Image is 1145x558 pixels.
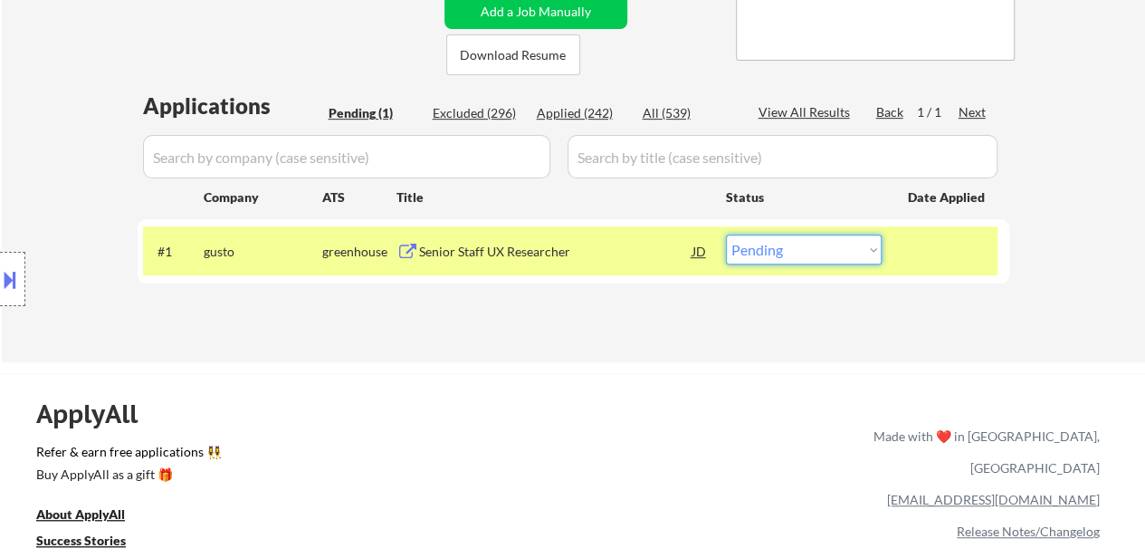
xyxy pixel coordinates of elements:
[887,492,1100,507] a: [EMAIL_ADDRESS][DOMAIN_NAME]
[908,188,988,207] div: Date Applied
[759,103,855,121] div: View All Results
[143,135,550,178] input: Search by company (case sensitive)
[917,103,959,121] div: 1 / 1
[957,524,1100,539] a: Release Notes/Changelog
[143,95,322,117] div: Applications
[446,34,580,75] button: Download Resume
[537,104,627,122] div: Applied (242)
[866,420,1100,484] div: Made with ❤️ in [GEOGRAPHIC_DATA], [GEOGRAPHIC_DATA]
[329,104,419,122] div: Pending (1)
[36,446,495,465] a: Refer & earn free applications 👯‍♀️
[322,243,396,261] div: greenhouse
[322,188,396,207] div: ATS
[643,104,733,122] div: All (539)
[36,531,150,553] a: Success Stories
[419,243,692,261] div: Senior Staff UX Researcher
[36,465,217,487] a: Buy ApplyAll as a gift 🎁
[959,103,988,121] div: Next
[433,104,523,122] div: Excluded (296)
[36,506,125,522] u: About ApplyAll
[396,188,709,207] div: Title
[36,468,217,481] div: Buy ApplyAll as a gift 🎁
[726,180,882,213] div: Status
[691,235,709,267] div: JD
[36,533,126,548] u: Success Stories
[568,135,997,178] input: Search by title (case sensitive)
[876,103,905,121] div: Back
[36,505,150,527] a: About ApplyAll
